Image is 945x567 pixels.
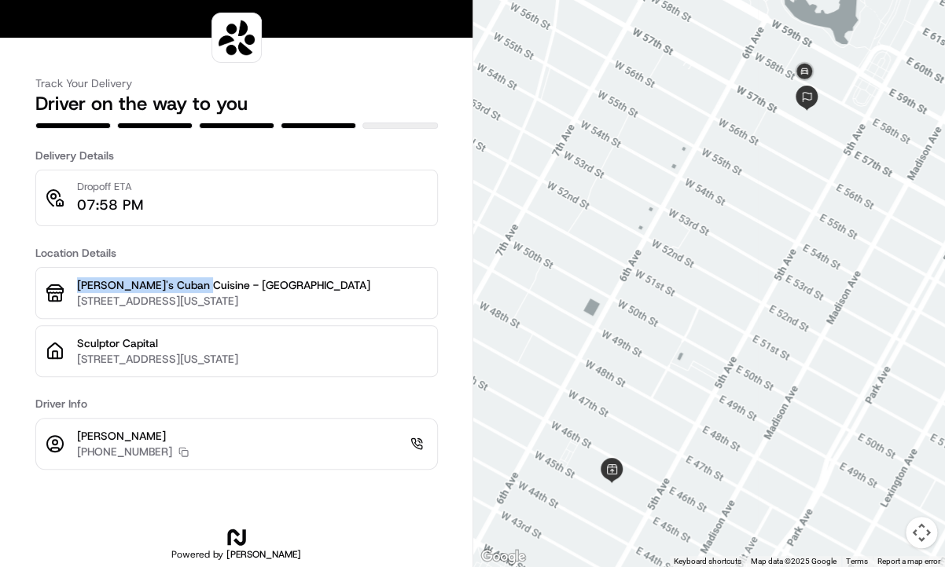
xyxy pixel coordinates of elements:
[77,277,428,293] p: [PERSON_NAME]'s Cuban Cuisine - [GEOGRAPHIC_DATA]
[674,556,741,567] button: Keyboard shortcuts
[171,548,301,561] h2: Powered by
[477,547,529,567] img: Google
[77,180,143,194] p: Dropoff ETA
[226,548,301,561] span: [PERSON_NAME]
[751,557,837,565] span: Map data ©2025 Google
[477,547,529,567] a: Open this area in Google Maps (opens a new window)
[35,245,438,261] h3: Location Details
[77,351,428,367] p: [STREET_ADDRESS][US_STATE]
[77,194,143,216] p: 07:58 PM
[215,16,258,59] img: logo-public_tracking_screen-Sharebite-1703187580717.png
[35,75,438,91] h3: Track Your Delivery
[77,335,428,351] p: Sculptor Capital
[906,517,937,548] button: Map camera controls
[77,444,172,459] p: [PHONE_NUMBER]
[877,557,940,565] a: Report a map error
[35,91,438,116] h2: Driver on the way to you
[77,428,189,444] p: [PERSON_NAME]
[77,293,428,309] p: [STREET_ADDRESS][US_STATE]
[846,557,868,565] a: Terms (opens in new tab)
[35,148,438,163] h3: Delivery Details
[35,396,438,412] h3: Driver Info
